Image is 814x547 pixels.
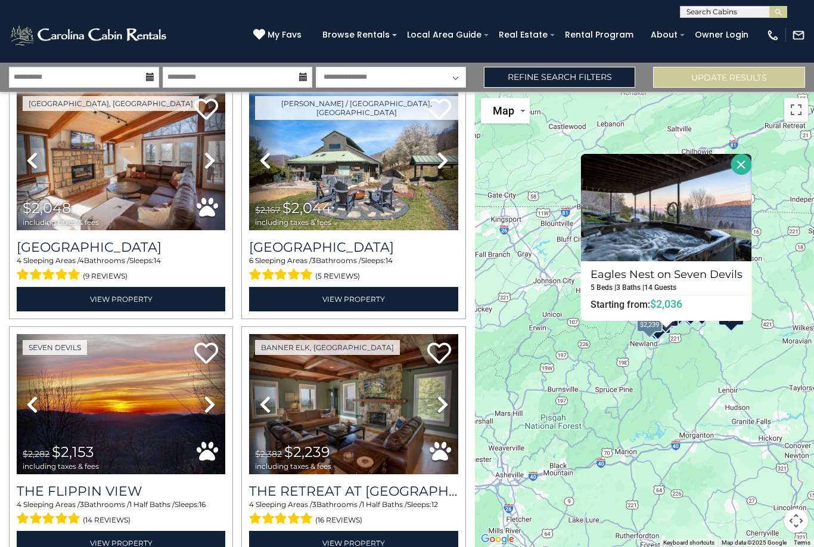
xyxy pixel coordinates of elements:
[784,509,808,533] button: Map camera controls
[427,341,451,367] a: Add to favorites
[23,96,199,111] a: [GEOGRAPHIC_DATA], [GEOGRAPHIC_DATA]
[401,26,487,44] a: Local Area Guide
[249,239,458,255] h3: Bluff View Farm
[23,199,71,217] span: $2,048
[129,500,175,509] span: 1 Half Baths /
[719,302,745,326] div: $2,449
[316,26,396,44] a: Browse Rentals
[431,500,438,509] span: 12
[766,29,779,42] img: phone-regular-white.png
[23,218,99,226] span: including taxes & fees
[312,256,316,265] span: 3
[194,97,218,123] a: Add to favorites
[23,340,87,355] a: Seven Devils
[255,205,280,215] span: $2,167
[17,256,21,265] span: 4
[581,261,752,311] a: Eagles Nest on Seven Devils 5 Beds | 3 Baths | 14 Guests Starting from:$2,036
[249,500,254,509] span: 4
[784,98,808,122] button: Toggle fullscreen view
[581,154,752,261] img: Eagles Nest on Seven Devils
[249,334,458,474] img: thumbnail_163270081.jpeg
[478,531,517,547] img: Google
[792,29,805,42] img: mail-regular-white.png
[9,23,170,47] img: White-1-2.png
[722,539,787,546] span: Map data ©2025 Google
[23,449,49,459] span: $2,282
[481,98,530,123] button: Change map style
[249,255,458,284] div: Sleeping Areas / Bathrooms / Sleeps:
[17,90,225,230] img: thumbnail_163275356.jpeg
[17,499,225,528] div: Sleeping Areas / Bathrooms / Sleeps:
[255,218,331,226] span: including taxes & fees
[282,199,331,217] span: $2,044
[80,500,84,509] span: 3
[484,67,636,88] a: Refine Search Filters
[249,287,458,311] a: View Property
[689,26,754,44] a: Owner Login
[249,499,458,528] div: Sleeping Areas / Bathrooms / Sleeps:
[315,512,362,528] span: (16 reviews)
[644,284,676,292] h5: 14 Guests
[559,26,639,44] a: Rental Program
[794,539,810,546] a: Terms
[493,26,554,44] a: Real Estate
[255,462,331,470] span: including taxes & fees
[249,256,253,265] span: 6
[268,29,302,41] span: My Favs
[52,443,94,461] span: $2,153
[249,483,458,499] a: The Retreat at [GEOGRAPHIC_DATA][PERSON_NAME]
[17,255,225,284] div: Sleeping Areas / Bathrooms / Sleeps:
[17,239,225,255] a: [GEOGRAPHIC_DATA]
[249,90,458,230] img: thumbnail_166194247.jpeg
[582,265,751,284] h4: Eagles Nest on Seven Devils
[582,298,751,310] h6: Starting from:
[17,239,225,255] h3: Blue Eagle Lodge
[637,308,663,332] div: $2,239
[284,443,330,461] span: $2,239
[653,67,805,88] button: Update Results
[362,500,407,509] span: 1 Half Baths /
[650,298,682,310] span: $2,036
[253,29,305,42] a: My Favs
[249,239,458,255] a: [GEOGRAPHIC_DATA]
[645,310,671,334] div: $2,530
[478,531,517,547] a: Open this area in Google Maps (opens a new window)
[663,539,714,547] button: Keyboard shortcuts
[23,462,99,470] span: including taxes & fees
[194,341,218,367] a: Add to favorites
[255,340,400,355] a: Banner Elk, [GEOGRAPHIC_DATA]
[83,512,131,528] span: (14 reviews)
[17,483,225,499] a: The Flippin View
[255,96,458,120] a: [PERSON_NAME] / [GEOGRAPHIC_DATA], [GEOGRAPHIC_DATA]
[645,26,683,44] a: About
[17,334,225,474] img: thumbnail_164470808.jpeg
[249,483,458,499] h3: The Retreat at Mountain Meadows
[17,287,225,311] a: View Property
[493,104,514,117] span: Map
[386,256,393,265] span: 14
[79,256,84,265] span: 4
[315,268,360,284] span: (5 reviews)
[255,449,282,459] span: $2,382
[154,256,161,265] span: 14
[731,154,752,175] button: Close
[616,284,644,292] h5: 3 Baths |
[312,500,316,509] span: 3
[17,500,21,509] span: 4
[591,284,616,292] h5: 5 Beds |
[83,268,128,284] span: (9 reviews)
[199,500,206,509] span: 16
